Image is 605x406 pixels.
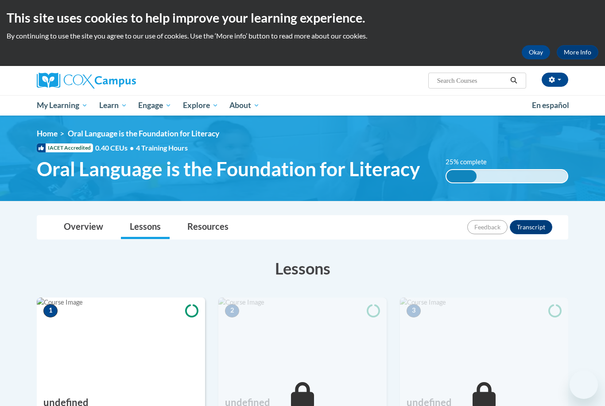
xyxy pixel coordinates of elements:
[7,9,598,27] h2: This site uses cookies to help improve your learning experience.
[132,95,177,116] a: Engage
[138,100,171,111] span: Engage
[224,95,266,116] a: About
[130,143,134,152] span: •
[23,95,582,116] div: Main menu
[93,95,133,116] a: Learn
[218,298,387,386] img: Course Image
[229,100,260,111] span: About
[37,257,568,279] h3: Lessons
[37,143,93,152] span: IACET Accredited
[95,143,136,153] span: 0.40 CEUs
[557,45,598,59] a: More Info
[37,100,88,111] span: My Learning
[436,75,507,86] input: Search Courses
[446,170,477,182] div: 25% complete
[407,304,421,317] span: 3
[446,157,496,167] label: 25% complete
[37,73,136,89] img: Cox Campus
[37,157,420,181] span: Oral Language is the Foundation for Literacy
[68,129,219,138] span: Oral Language is the Foundation for Literacy
[183,100,218,111] span: Explore
[37,73,205,89] a: Cox Campus
[7,31,598,41] p: By continuing to use the site you agree to our use of cookies. Use the ‘More info’ button to read...
[467,220,508,234] button: Feedback
[526,96,575,115] a: En español
[507,75,520,86] button: Search
[55,216,112,239] a: Overview
[31,95,93,116] a: My Learning
[522,45,550,59] button: Okay
[136,143,188,152] span: 4 Training Hours
[121,216,170,239] a: Lessons
[570,371,598,399] iframe: Button to launch messaging window
[178,216,237,239] a: Resources
[510,220,552,234] button: Transcript
[99,100,127,111] span: Learn
[43,304,58,317] span: 1
[177,95,224,116] a: Explore
[37,129,58,138] a: Home
[542,73,568,87] button: Account Settings
[37,298,205,386] img: Course Image
[225,304,239,317] span: 2
[400,298,568,386] img: Course Image
[532,101,569,110] span: En español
